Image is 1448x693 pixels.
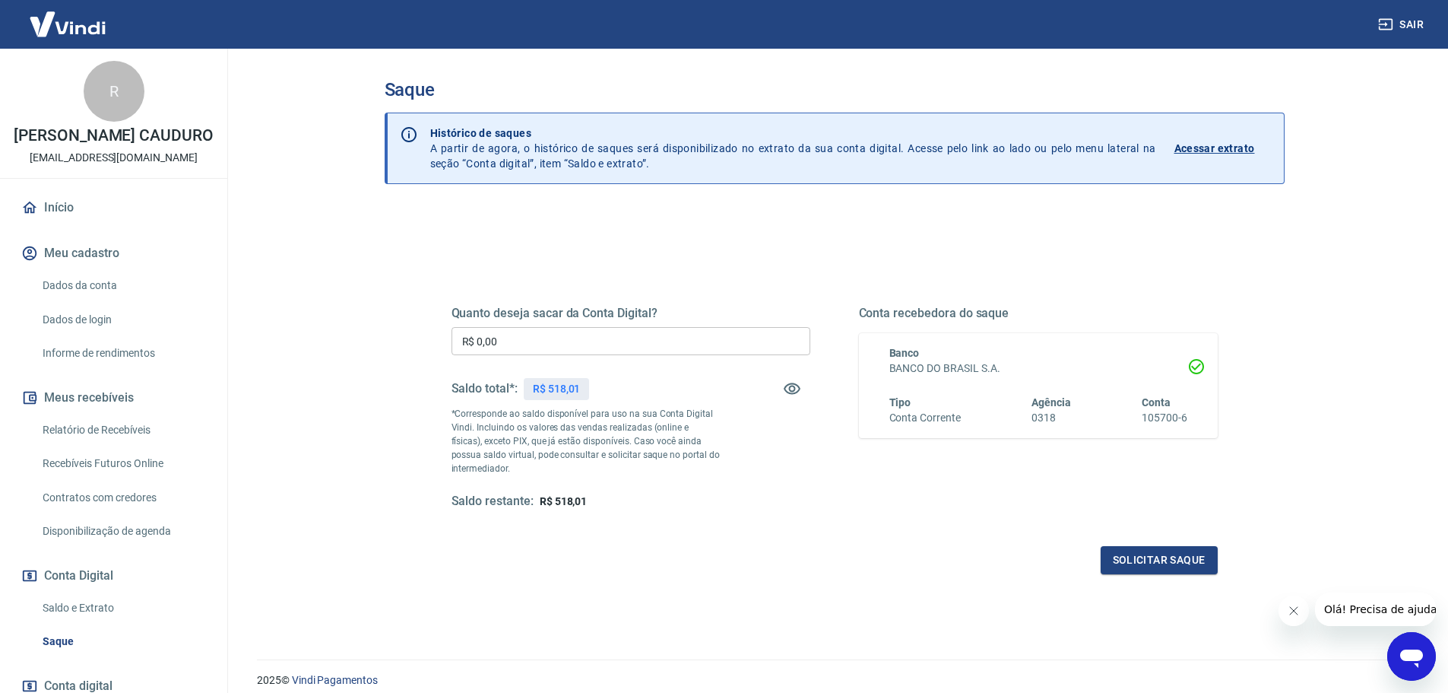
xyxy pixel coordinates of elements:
span: Banco [889,347,920,359]
iframe: Mensagem da empresa [1315,593,1436,626]
span: R$ 518,01 [540,495,588,507]
a: Contratos com credores [36,482,209,513]
a: Dados de login [36,304,209,335]
h5: Quanto deseja sacar da Conta Digital? [452,306,810,321]
h6: Conta Corrente [889,410,961,426]
button: Meu cadastro [18,237,209,270]
img: Vindi [18,1,117,47]
h5: Saldo restante: [452,494,534,510]
iframe: Botão para abrir a janela de mensagens [1387,632,1436,681]
a: Informe de rendimentos [36,338,209,369]
span: Tipo [889,396,911,408]
p: *Corresponde ao saldo disponível para uso na sua Conta Digital Vindi. Incluindo os valores das ve... [452,407,721,475]
p: Histórico de saques [430,126,1156,141]
a: Recebíveis Futuros Online [36,448,209,479]
button: Solicitar saque [1101,546,1218,574]
h6: 105700-6 [1142,410,1187,426]
h6: BANCO DO BRASIL S.A. [889,361,1187,377]
button: Conta Digital [18,559,209,593]
div: R [84,61,144,122]
span: Olá! Precisa de ajuda? [9,11,128,23]
span: Conta [1142,396,1171,408]
a: Início [18,191,209,224]
a: Disponibilização de agenda [36,516,209,547]
button: Sair [1375,11,1430,39]
h6: 0318 [1031,410,1071,426]
a: Saque [36,626,209,657]
p: [PERSON_NAME] CAUDURO [14,128,214,144]
p: Acessar extrato [1174,141,1255,156]
p: R$ 518,01 [533,381,581,397]
h3: Saque [385,79,1285,100]
a: Vindi Pagamentos [292,674,378,686]
button: Meus recebíveis [18,381,209,415]
iframe: Fechar mensagem [1278,596,1309,626]
p: 2025 © [257,672,1412,688]
a: Saldo e Extrato [36,593,209,624]
a: Dados da conta [36,270,209,301]
a: Acessar extrato [1174,126,1272,171]
h5: Saldo total*: [452,381,518,396]
h5: Conta recebedora do saque [859,306,1218,321]
p: [EMAIL_ADDRESS][DOMAIN_NAME] [30,150,198,166]
a: Relatório de Recebíveis [36,415,209,446]
span: Agência [1031,396,1071,408]
p: A partir de agora, o histórico de saques será disponibilizado no extrato da sua conta digital. Ac... [430,126,1156,171]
